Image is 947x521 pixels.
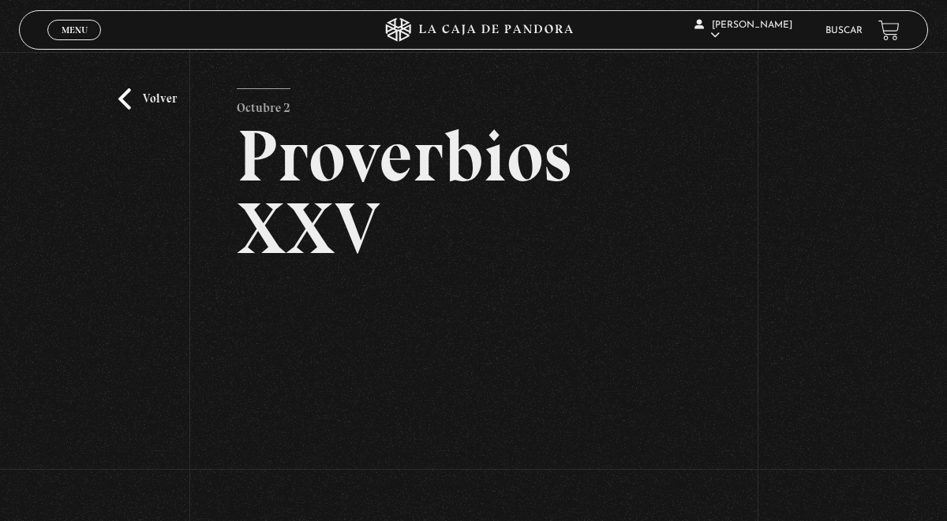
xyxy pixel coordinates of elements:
span: Menu [62,25,88,35]
a: View your shopping cart [878,20,900,41]
span: [PERSON_NAME] [694,20,792,40]
p: Octubre 2 [237,88,290,120]
h2: Proverbios XXV [237,120,709,265]
a: Volver [118,88,177,110]
a: Buscar [825,26,863,35]
span: Cerrar [56,39,93,50]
